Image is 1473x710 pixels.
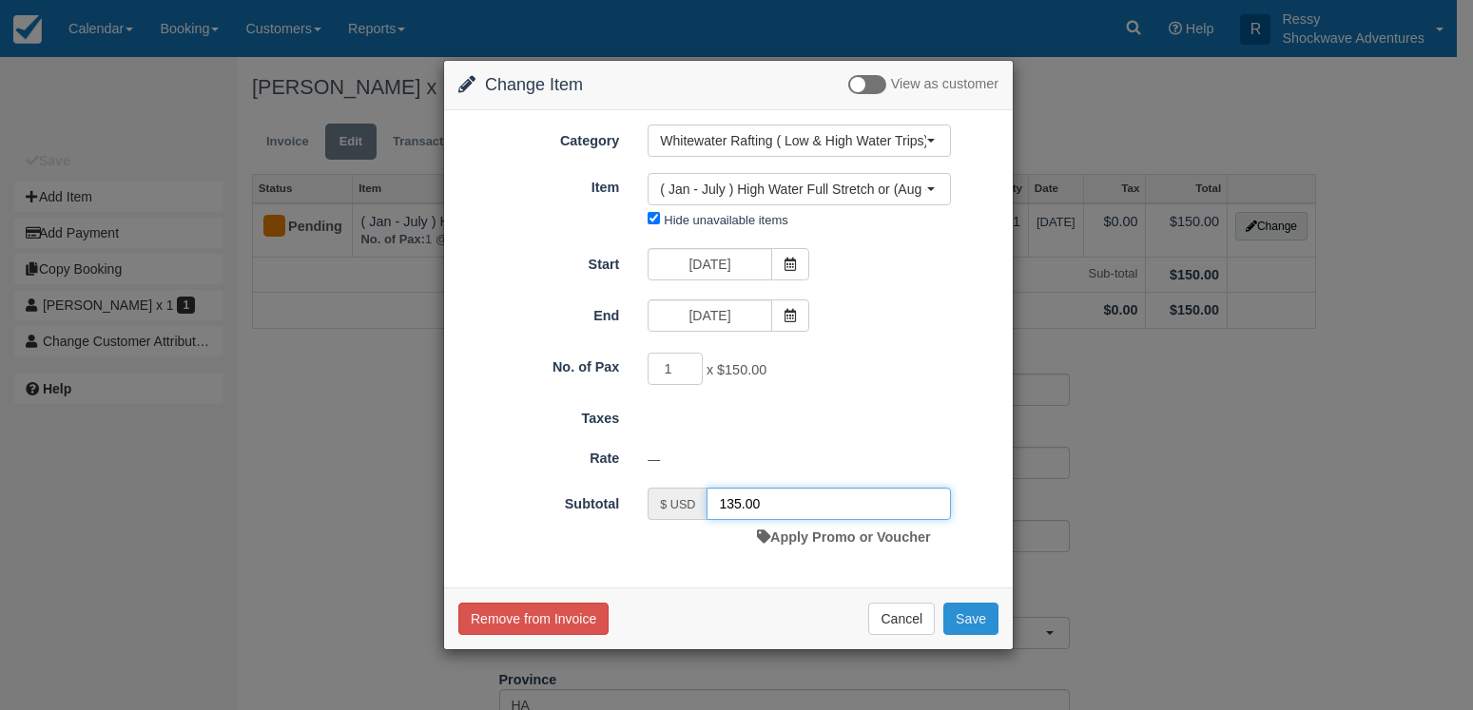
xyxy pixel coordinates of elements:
[757,529,930,545] a: Apply Promo or Voucher
[444,299,633,326] label: End
[485,75,583,94] span: Change Item
[444,125,633,151] label: Category
[943,603,998,635] button: Save
[444,171,633,198] label: Item
[444,402,633,429] label: Taxes
[648,173,951,205] button: ( Jan - July ) High Water Full Stretch or (Aug - Dec) Low Water Full Stretch Rafting
[633,444,1013,475] div: —
[648,353,703,385] input: No. of Pax
[660,131,926,150] span: Whitewater Rafting ( Low & High Water Trips)
[444,488,633,514] label: Subtotal
[444,351,633,377] label: No. of Pax
[444,248,633,275] label: Start
[458,603,609,635] button: Remove from Invoice
[660,498,695,511] small: $ USD
[664,213,787,227] label: Hide unavailable items
[707,362,766,377] span: x $150.00
[648,125,951,157] button: Whitewater Rafting ( Low & High Water Trips)
[444,442,633,469] label: Rate
[891,77,998,92] span: View as customer
[868,603,935,635] button: Cancel
[660,180,926,199] span: ( Jan - July ) High Water Full Stretch or (Aug - Dec) Low Water Full Stretch Rafting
